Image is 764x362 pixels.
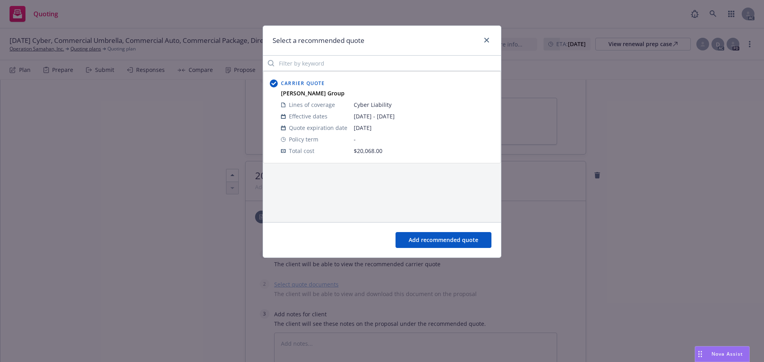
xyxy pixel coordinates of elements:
span: [DATE] [354,124,494,132]
span: - [354,135,494,143]
input: Filter by keyword [263,55,501,71]
button: Nova Assist [695,346,750,362]
span: Effective dates [289,112,327,120]
a: close [482,35,491,45]
span: Nova Assist [711,350,743,357]
span: Policy term [289,135,318,143]
span: Total cost [289,147,314,155]
div: Drag to move [695,347,705,362]
button: Add recommended quote [396,232,491,248]
span: [DATE] - [DATE] [354,112,494,120]
span: Lines of coverage [289,101,335,109]
span: Quote expiration date [289,124,347,132]
strong: [PERSON_NAME] Group [281,89,345,97]
span: Carrier Quote [281,80,325,87]
span: $20,068.00 [354,147,382,155]
h1: Select a recommended quote [273,35,364,46]
span: Cyber Liability [354,101,494,109]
